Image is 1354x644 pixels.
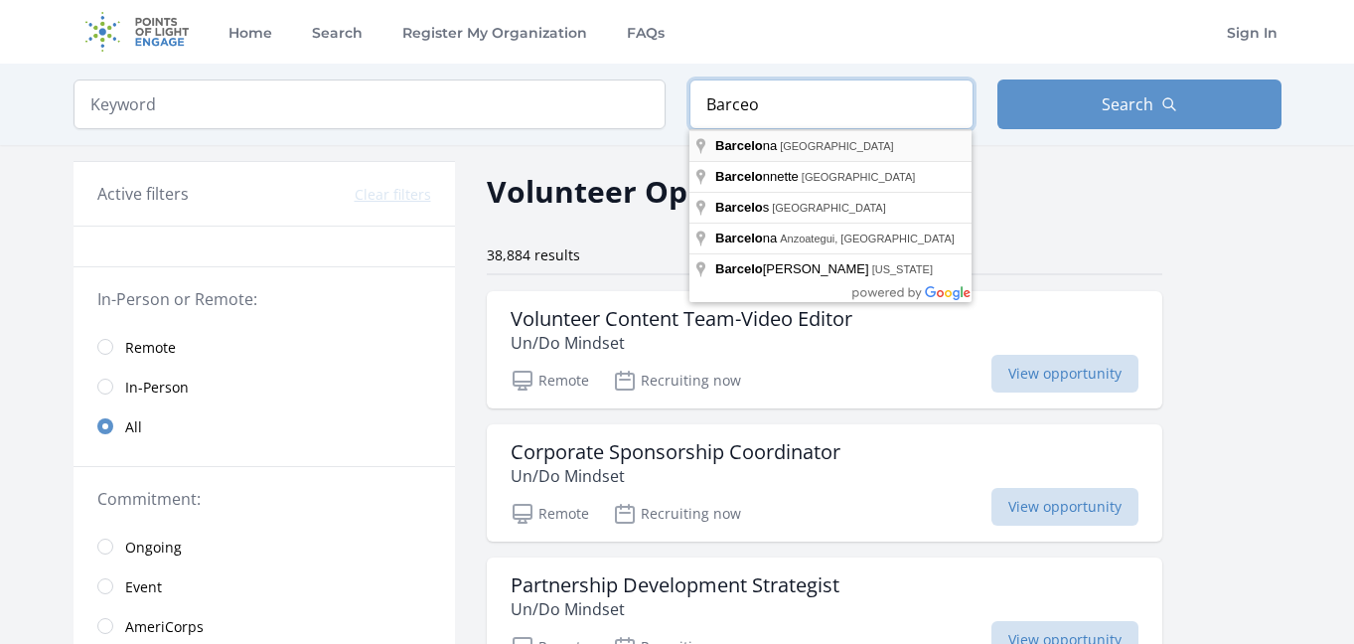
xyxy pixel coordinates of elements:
[74,527,455,566] a: Ongoing
[715,261,872,276] span: [PERSON_NAME]
[74,367,455,406] a: In-Person
[511,573,839,597] h3: Partnership Development Strategist
[780,140,894,152] span: [GEOGRAPHIC_DATA]
[511,369,589,393] p: Remote
[715,138,763,153] span: Barcelo
[613,502,741,526] p: Recruiting now
[715,169,763,184] span: Barcelo
[97,287,431,311] legend: In-Person or Remote:
[487,245,580,264] span: 38,884 results
[715,200,763,215] span: Barcelo
[74,327,455,367] a: Remote
[802,171,916,183] span: [GEOGRAPHIC_DATA]
[125,417,142,437] span: All
[511,597,839,621] p: Un/Do Mindset
[511,464,840,488] p: Un/Do Mindset
[715,261,763,276] span: Barcelo
[613,369,741,393] p: Recruiting now
[125,617,204,637] span: AmeriCorps
[97,182,189,206] h3: Active filters
[991,355,1138,393] span: View opportunity
[715,138,780,153] span: na
[715,169,802,184] span: nnette
[780,233,955,244] span: Anzoategui, [GEOGRAPHIC_DATA]
[97,487,431,511] legend: Commitment:
[715,200,772,215] span: s
[74,80,666,129] input: Keyword
[997,80,1281,129] button: Search
[872,263,933,275] span: [US_STATE]
[487,291,1162,408] a: Volunteer Content Team-Video Editor Un/Do Mindset Remote Recruiting now View opportunity
[74,406,455,446] a: All
[511,440,840,464] h3: Corporate Sponsorship Coordinator
[715,231,763,245] span: Barcelo
[487,424,1162,542] a: Corporate Sponsorship Coordinator Un/Do Mindset Remote Recruiting now View opportunity
[1102,92,1153,116] span: Search
[355,185,431,205] button: Clear filters
[511,331,852,355] p: Un/Do Mindset
[125,538,182,558] span: Ongoing
[991,488,1138,526] span: View opportunity
[689,80,974,129] input: Location
[511,502,589,526] p: Remote
[772,202,886,214] span: [GEOGRAPHIC_DATA]
[125,577,162,597] span: Event
[125,338,176,358] span: Remote
[715,231,780,245] span: na
[487,169,855,214] h2: Volunteer Opportunities
[125,378,189,398] span: In-Person
[511,307,852,331] h3: Volunteer Content Team-Video Editor
[74,566,455,606] a: Event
